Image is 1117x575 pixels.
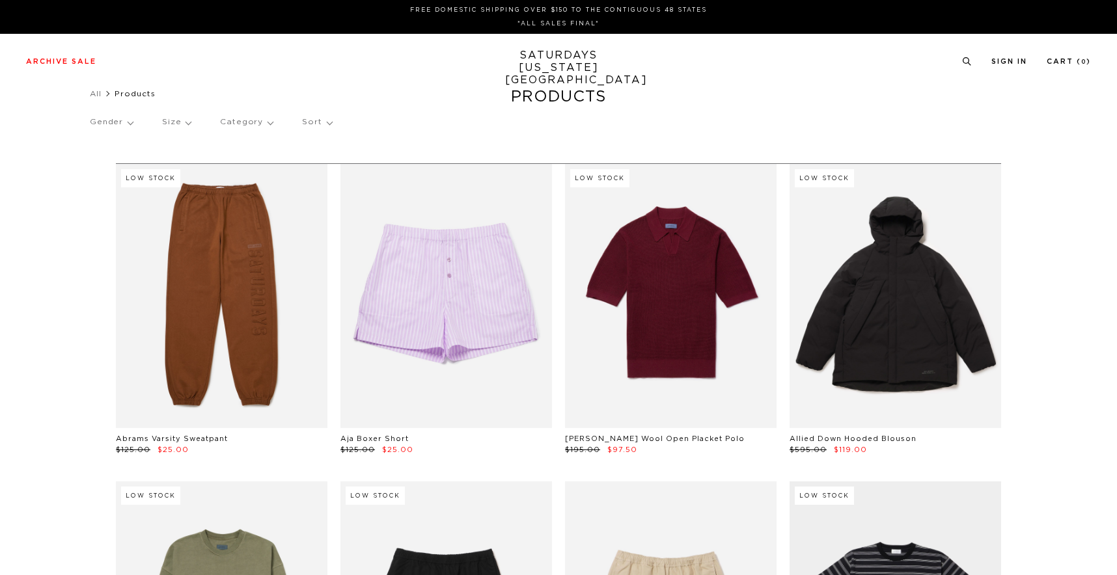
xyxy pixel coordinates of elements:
div: Low Stock [121,169,180,187]
p: Gender [90,107,133,137]
p: Category [220,107,273,137]
p: Sort [302,107,331,137]
span: $119.00 [834,446,867,453]
p: *ALL SALES FINAL* [31,19,1086,29]
a: Sign In [991,58,1027,65]
a: [PERSON_NAME] Wool Open Placket Polo [565,435,745,442]
p: Size [162,107,191,137]
span: $97.50 [607,446,637,453]
p: FREE DOMESTIC SHIPPING OVER $150 TO THE CONTIGUOUS 48 STATES [31,5,1086,15]
span: $195.00 [565,446,600,453]
a: SATURDAYS[US_STATE][GEOGRAPHIC_DATA] [505,49,613,87]
span: $595.00 [790,446,827,453]
div: Low Stock [570,169,629,187]
div: Low Stock [795,169,854,187]
a: Aja Boxer Short [340,435,409,442]
span: $125.00 [116,446,150,453]
div: Low Stock [795,487,854,505]
div: Low Stock [346,487,405,505]
a: Cart (0) [1047,58,1091,65]
span: $25.00 [382,446,413,453]
span: $25.00 [158,446,189,453]
span: $125.00 [340,446,375,453]
span: Products [115,90,156,98]
a: All [90,90,102,98]
a: Allied Down Hooded Blouson [790,435,917,442]
div: Low Stock [121,487,180,505]
a: Abrams Varsity Sweatpant [116,435,228,442]
small: 0 [1081,59,1086,65]
a: Archive Sale [26,58,96,65]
